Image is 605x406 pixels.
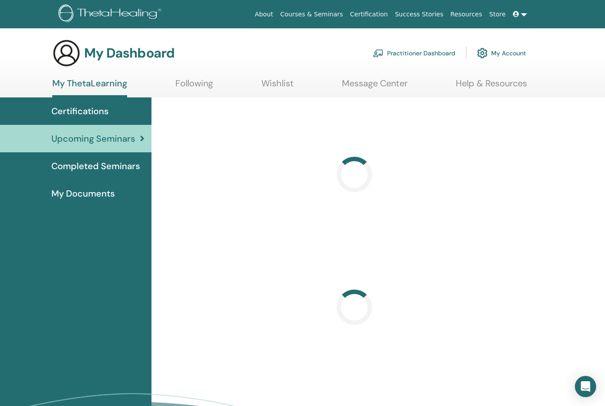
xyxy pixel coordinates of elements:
a: About [251,6,276,23]
span: Completed Seminars [51,159,140,173]
div: Open Intercom Messenger [575,376,596,397]
img: cog.svg [477,46,488,61]
img: logo.png [58,4,164,24]
img: generic-user-icon.jpg [52,39,81,67]
img: chalkboard-teacher.svg [373,49,384,57]
a: Resources [447,6,486,23]
a: Success Stories [392,6,447,23]
a: Practitioner Dashboard [373,43,455,63]
h3: My Dashboard [84,45,175,61]
span: Certifications [51,104,109,118]
a: Store [486,6,509,23]
a: My Account [477,43,526,63]
a: Following [175,78,213,95]
a: Wishlist [261,78,294,95]
a: My ThetaLearning [52,78,127,97]
a: Courses & Seminars [277,6,347,23]
span: Upcoming Seminars [51,132,135,145]
span: My Documents [51,187,115,200]
a: Message Center [342,78,407,95]
a: Help & Resources [456,78,527,95]
a: Certification [346,6,391,23]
